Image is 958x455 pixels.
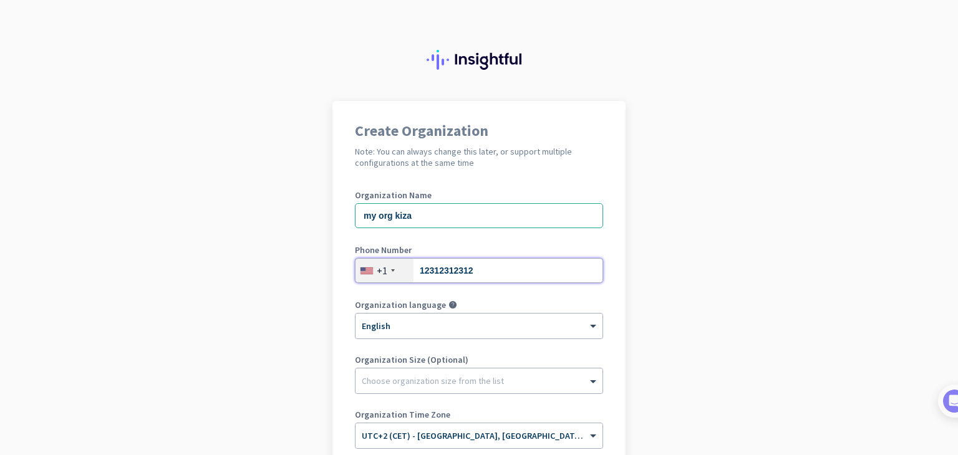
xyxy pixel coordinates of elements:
[355,203,603,228] input: What is the name of your organization?
[355,246,603,254] label: Phone Number
[355,300,446,309] label: Organization language
[448,300,457,309] i: help
[355,123,603,138] h1: Create Organization
[355,410,603,419] label: Organization Time Zone
[427,50,531,70] img: Insightful
[355,355,603,364] label: Organization Size (Optional)
[377,264,387,277] div: +1
[355,258,603,283] input: 201-555-0123
[355,191,603,199] label: Organization Name
[355,146,603,168] h2: Note: You can always change this later, or support multiple configurations at the same time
